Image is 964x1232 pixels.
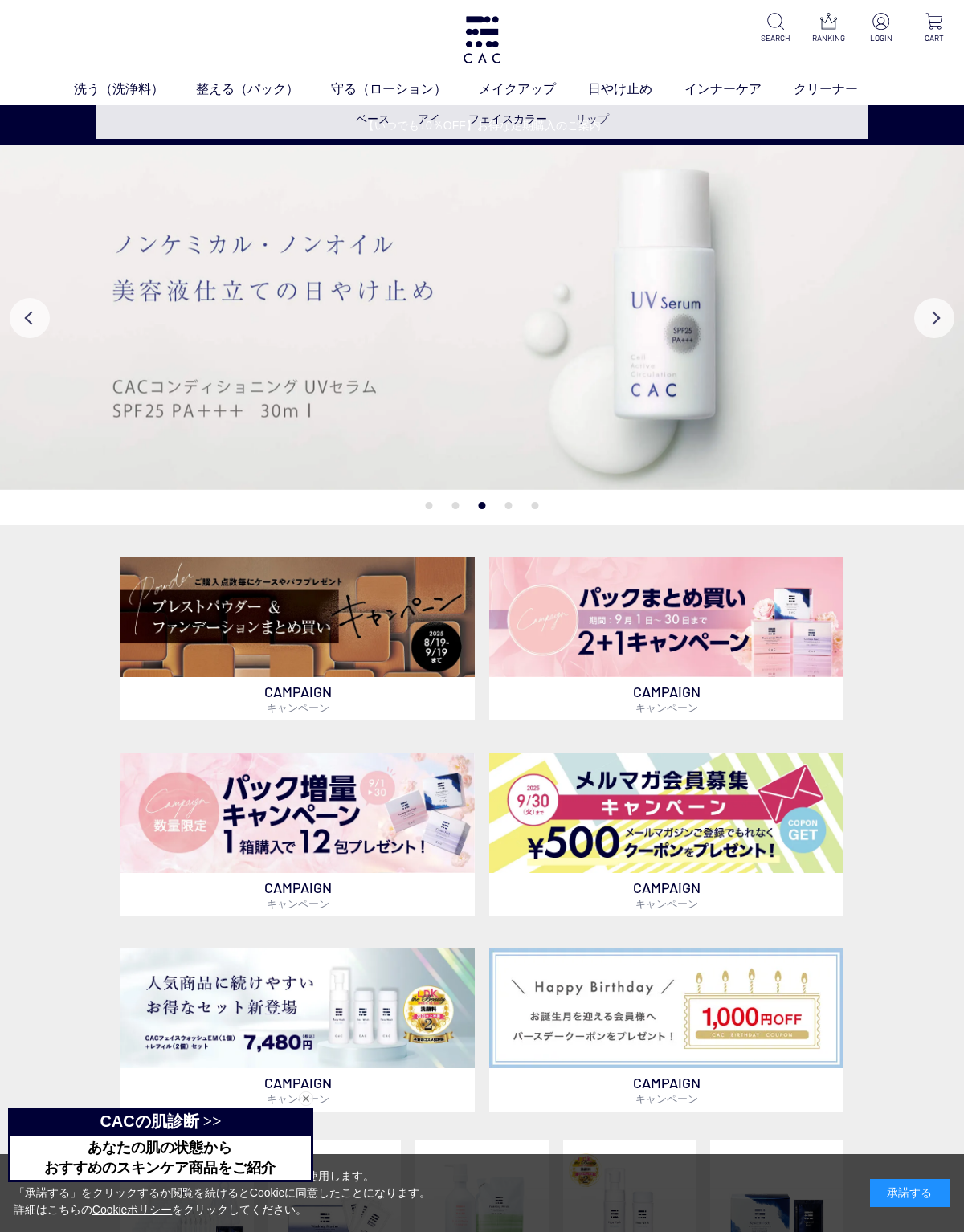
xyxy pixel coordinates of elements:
a: 【いつでも10％OFF】お得な定期購入のご案内 [1,117,963,134]
span: キャンペーン [267,897,329,910]
button: 1 of 5 [426,502,433,509]
div: 当サイトでは、お客様へのサービス向上のためにCookieを使用します。 「承諾する」をクリックするか閲覧を続けるとCookieに同意したことになります。 詳細はこちらの をクリックしてください。 [14,1168,431,1218]
p: SEARCH [758,32,792,44]
a: SEARCH [758,13,792,44]
button: 2 of 5 [452,502,460,509]
span: キャンペーン [635,897,698,910]
p: CAMPAIGN [120,677,475,720]
a: ベース [356,112,390,125]
a: RANKING [811,13,845,44]
button: Next [914,298,954,338]
div: 承諾する [870,1179,950,1207]
img: ベースメイクキャンペーン [120,557,475,678]
a: 洗う（洗浄料） [74,80,196,99]
a: メイクアップ [479,80,588,99]
a: メルマガ会員募集 メルマガ会員募集 CAMPAIGNキャンペーン [489,753,843,916]
a: 守る（ローション） [331,80,479,99]
p: CAMPAIGN [489,677,843,720]
button: 5 of 5 [532,502,539,509]
span: キャンペーン [635,1092,698,1105]
p: LOGIN [864,32,898,44]
img: パック増量キャンペーン [120,753,475,873]
p: RANKING [811,32,845,44]
button: 3 of 5 [479,502,486,509]
a: LOGIN [864,13,898,44]
p: CAMPAIGN [489,873,843,916]
a: 整える（パック） [196,80,331,99]
a: アイ [418,112,440,125]
button: 4 of 5 [505,502,513,509]
a: リップ [575,112,609,125]
a: Cookieポリシー [92,1203,173,1216]
a: クリーナー [794,80,890,99]
button: Previous [10,298,50,338]
a: フェイスカラー [468,112,547,125]
p: CAMPAIGN [489,1068,843,1112]
a: 日やけ止め [588,80,684,99]
p: CART [917,32,951,44]
a: インナーケア [684,80,794,99]
p: CAMPAIGN [120,1068,475,1112]
img: メルマガ会員募集 [489,753,843,873]
p: CAMPAIGN [120,873,475,916]
a: パックキャンペーン2+1 パックキャンペーン2+1 CAMPAIGNキャンペーン [489,557,843,721]
span: キャンペーン [267,701,329,714]
a: ベースメイクキャンペーン ベースメイクキャンペーン CAMPAIGNキャンペーン [120,557,475,721]
a: パック増量キャンペーン パック増量キャンペーン CAMPAIGNキャンペーン [120,753,475,916]
img: バースデークーポン [489,948,843,1068]
img: logo [461,16,503,63]
span: キャンペーン [267,1092,329,1105]
img: パックキャンペーン2+1 [489,557,843,678]
img: フェイスウォッシュ＋レフィル2個セット [120,948,475,1069]
a: フェイスウォッシュ＋レフィル2個セット フェイスウォッシュ＋レフィル2個セット CAMPAIGNキャンペーン [120,948,475,1112]
span: キャンペーン [635,701,698,714]
a: CART [917,13,951,44]
a: バースデークーポン バースデークーポン CAMPAIGNキャンペーン [489,948,843,1112]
